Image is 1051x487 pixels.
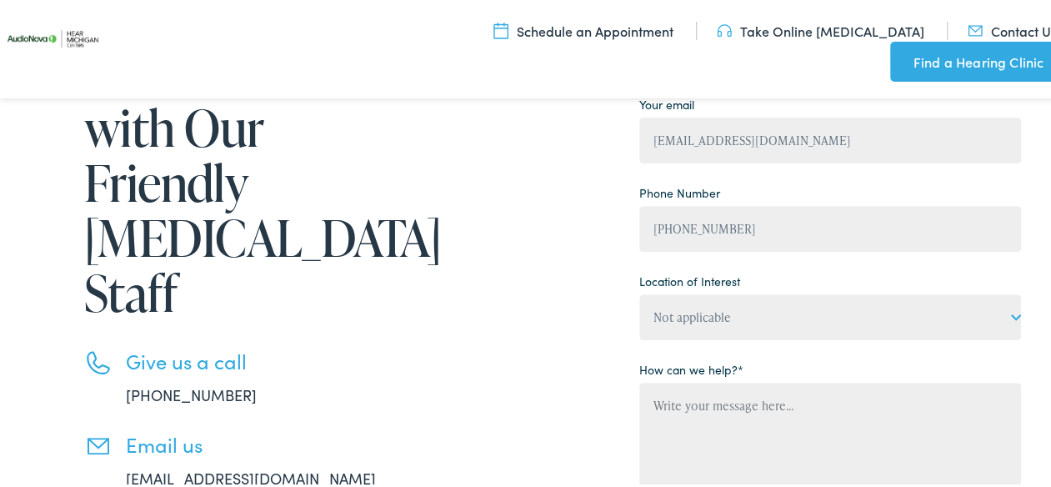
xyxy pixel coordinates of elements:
label: How can we help? [639,359,743,376]
label: Phone Number [639,182,720,199]
label: Location of Interest [639,270,740,288]
a: [PHONE_NUMBER] [126,382,257,403]
img: utility icon [493,19,508,38]
input: example@gmail.com [639,115,1021,161]
a: Schedule an Appointment [493,19,673,38]
img: utility icon [717,19,732,38]
img: utility icon [890,49,905,69]
a: [EMAIL_ADDRESS][DOMAIN_NAME] [126,465,376,486]
input: (XXX) XXX - XXXX [639,203,1021,249]
h3: Email us [126,430,426,454]
a: Take Online [MEDICAL_DATA] [717,19,924,38]
h3: Give us a call [126,347,426,371]
h1: Get in Touch with Our Friendly [MEDICAL_DATA] Staff [84,43,426,318]
img: utility icon [968,19,983,38]
label: Your email [639,93,694,111]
